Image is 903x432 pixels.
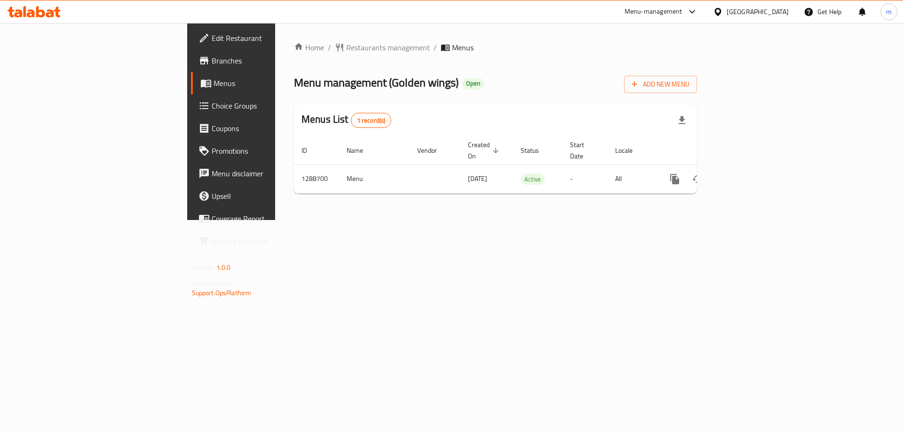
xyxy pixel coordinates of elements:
[212,55,331,66] span: Branches
[191,162,338,185] a: Menu disclaimer
[216,261,231,274] span: 1.0.0
[192,261,215,274] span: Version:
[351,116,391,125] span: 1 record(s)
[191,27,338,49] a: Edit Restaurant
[562,165,608,193] td: -
[727,7,789,17] div: [GEOGRAPHIC_DATA]
[212,236,331,247] span: Grocery Checklist
[462,78,484,89] div: Open
[191,117,338,140] a: Coupons
[656,136,761,165] th: Actions
[191,207,338,230] a: Coverage Report
[191,72,338,94] a: Menus
[625,6,682,17] div: Menu-management
[294,72,459,93] span: Menu management ( Golden wings )
[191,49,338,72] a: Branches
[521,174,545,185] span: Active
[417,145,449,156] span: Vendor
[462,79,484,87] span: Open
[664,168,686,190] button: more
[212,190,331,202] span: Upsell
[608,165,656,193] td: All
[212,100,331,111] span: Choice Groups
[212,168,331,179] span: Menu disclaimer
[191,94,338,117] a: Choice Groups
[570,139,596,162] span: Start Date
[468,139,502,162] span: Created On
[521,173,545,185] div: Active
[212,145,331,157] span: Promotions
[615,145,645,156] span: Locale
[212,123,331,134] span: Coupons
[335,42,430,53] a: Restaurants management
[191,230,338,252] a: Grocery Checklist
[452,42,474,53] span: Menus
[521,145,551,156] span: Status
[212,213,331,224] span: Coverage Report
[434,42,437,53] li: /
[214,78,331,89] span: Menus
[294,42,697,53] nav: breadcrumb
[301,112,391,128] h2: Menus List
[192,287,252,299] a: Support.OpsPlatform
[632,79,689,90] span: Add New Menu
[294,136,761,194] table: enhanced table
[468,173,487,185] span: [DATE]
[624,76,697,93] button: Add New Menu
[301,145,319,156] span: ID
[347,145,375,156] span: Name
[191,185,338,207] a: Upsell
[671,109,693,132] div: Export file
[339,165,410,193] td: Menu
[686,168,709,190] button: Change Status
[212,32,331,44] span: Edit Restaurant
[351,113,392,128] div: Total records count
[886,7,892,17] span: m
[191,140,338,162] a: Promotions
[192,277,235,290] span: Get support on:
[346,42,430,53] span: Restaurants management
